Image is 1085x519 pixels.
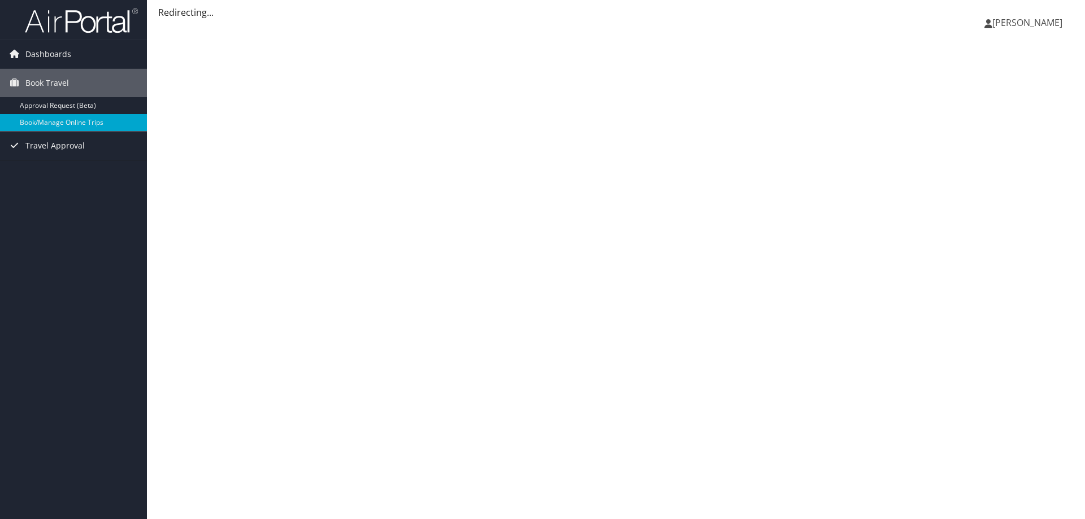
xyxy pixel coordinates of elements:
[158,6,1074,19] div: Redirecting...
[992,16,1062,29] span: [PERSON_NAME]
[984,6,1074,40] a: [PERSON_NAME]
[25,132,85,160] span: Travel Approval
[25,7,138,34] img: airportal-logo.png
[25,40,71,68] span: Dashboards
[25,69,69,97] span: Book Travel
